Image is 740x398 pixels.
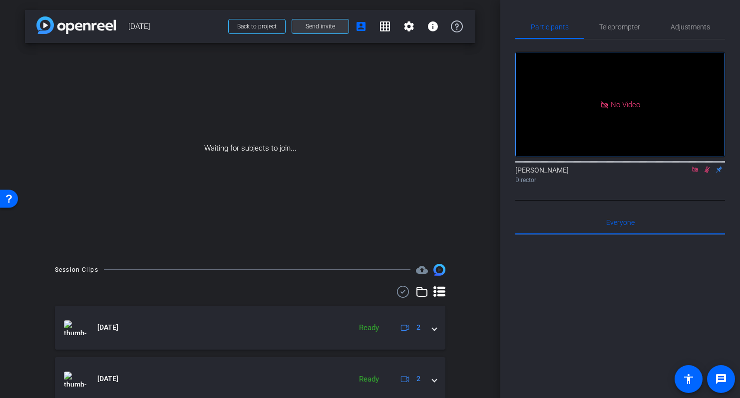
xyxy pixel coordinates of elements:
img: app-logo [36,16,116,34]
img: Session clips [433,264,445,276]
div: Waiting for subjects to join... [25,43,475,254]
mat-icon: settings [403,20,415,32]
mat-icon: cloud_upload [416,264,428,276]
div: Ready [354,374,384,385]
mat-icon: message [715,373,727,385]
mat-icon: account_box [355,20,367,32]
span: Send invite [306,22,335,30]
mat-icon: grid_on [379,20,391,32]
mat-expansion-panel-header: thumb-nail[DATE]Ready2 [55,306,445,350]
span: [DATE] [97,322,118,333]
span: Adjustments [671,23,710,30]
span: Teleprompter [599,23,640,30]
mat-icon: info [427,20,439,32]
div: Session Clips [55,265,98,275]
img: thumb-nail [64,320,86,335]
div: [PERSON_NAME] [515,165,725,185]
span: Destinations for your clips [416,264,428,276]
span: 2 [416,322,420,333]
span: No Video [611,100,640,109]
img: thumb-nail [64,372,86,387]
span: Back to project [237,23,277,30]
div: Director [515,176,725,185]
span: Everyone [606,219,635,226]
button: Back to project [228,19,286,34]
span: Participants [531,23,569,30]
mat-icon: accessibility [683,373,695,385]
span: [DATE] [128,16,222,36]
span: 2 [416,374,420,384]
span: [DATE] [97,374,118,384]
div: Ready [354,322,384,334]
button: Send invite [292,19,349,34]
